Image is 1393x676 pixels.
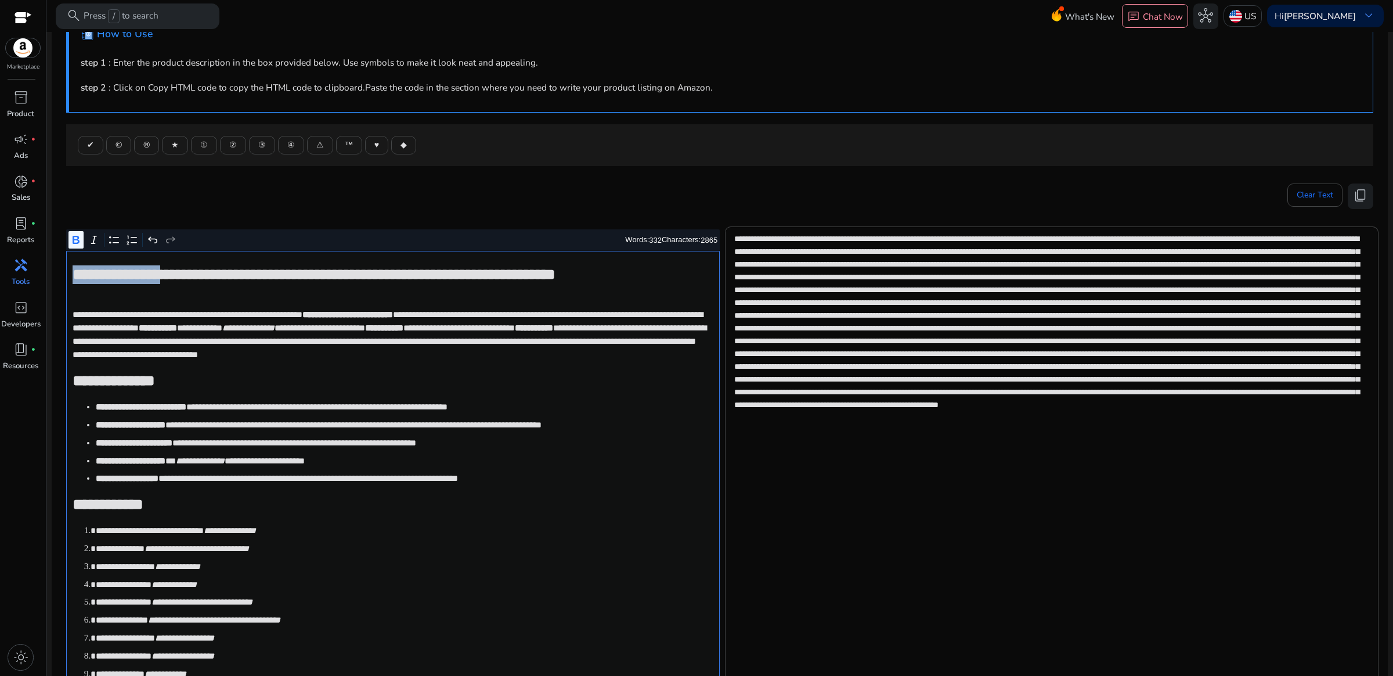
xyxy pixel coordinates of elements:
span: chat [1127,10,1140,23]
span: fiber_manual_record [31,221,36,226]
button: ① [191,136,217,154]
button: ® [134,136,159,154]
span: ◆ [400,139,407,151]
p: Reports [7,235,34,246]
span: hub [1198,8,1213,23]
b: [PERSON_NAME] [1284,10,1356,22]
div: Words: Characters: [625,233,717,247]
p: Press to search [84,9,158,23]
p: Sales [12,192,30,204]
button: ② [220,136,246,154]
p: Developers [1,319,41,330]
span: ① [200,139,208,151]
span: What's New [1065,6,1114,27]
span: search [66,8,81,23]
b: step 2 [81,81,106,94]
span: ③ [258,139,266,151]
p: Chat Now [1143,10,1183,23]
button: ◆ [391,136,416,154]
button: ⚠ [307,136,333,154]
span: ™ [345,139,353,151]
span: Clear Text [1297,184,1333,207]
span: ⚠ [316,139,324,151]
p: Product [7,109,34,120]
p: Ads [14,150,28,162]
span: ♥ [374,139,379,151]
button: chatChat Now [1122,4,1188,28]
span: / [108,9,119,23]
h4: How to Use [97,28,153,40]
b: step 1 [81,56,106,69]
p: : Enter the product description in the box provided below. Use symbols to make it look neat and a... [81,56,1361,69]
button: ③ [249,136,275,154]
button: ✔ [78,136,103,154]
button: Clear Text [1287,184,1343,207]
span: lab_profile [13,216,28,231]
label: 2865 [701,236,717,244]
img: us.svg [1229,10,1242,23]
button: ★ [162,136,188,154]
span: ® [143,139,150,151]
div: Editor toolbar [66,229,720,251]
span: ✔ [87,139,94,151]
span: content_copy [1353,188,1368,203]
p: Tools [12,276,30,288]
img: amazon.svg [6,38,41,57]
span: fiber_manual_record [31,137,36,142]
p: US [1244,6,1256,26]
label: 332 [649,236,662,244]
span: © [116,139,122,151]
button: © [106,136,131,154]
button: ④ [278,136,304,154]
p: : Click on Copy HTML code to copy the HTML code to clipboard.Paste the code in the section where ... [81,81,1361,94]
span: keyboard_arrow_down [1361,8,1376,23]
span: ④ [287,139,295,151]
p: Resources [3,361,38,372]
button: hub [1193,3,1219,29]
span: code_blocks [13,300,28,315]
button: ™ [336,136,362,154]
span: book_4 [13,342,28,357]
span: fiber_manual_record [31,347,36,353]
button: content_copy [1348,184,1373,209]
span: light_mode [13,650,28,665]
span: inventory_2 [13,90,28,105]
p: Hi [1275,12,1356,20]
p: Marketplace [7,63,39,71]
span: ★ [171,139,179,151]
span: campaign [13,132,28,147]
span: ② [229,139,237,151]
span: donut_small [13,174,28,189]
span: handyman [13,258,28,273]
span: fiber_manual_record [31,179,36,184]
button: ♥ [365,136,388,154]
